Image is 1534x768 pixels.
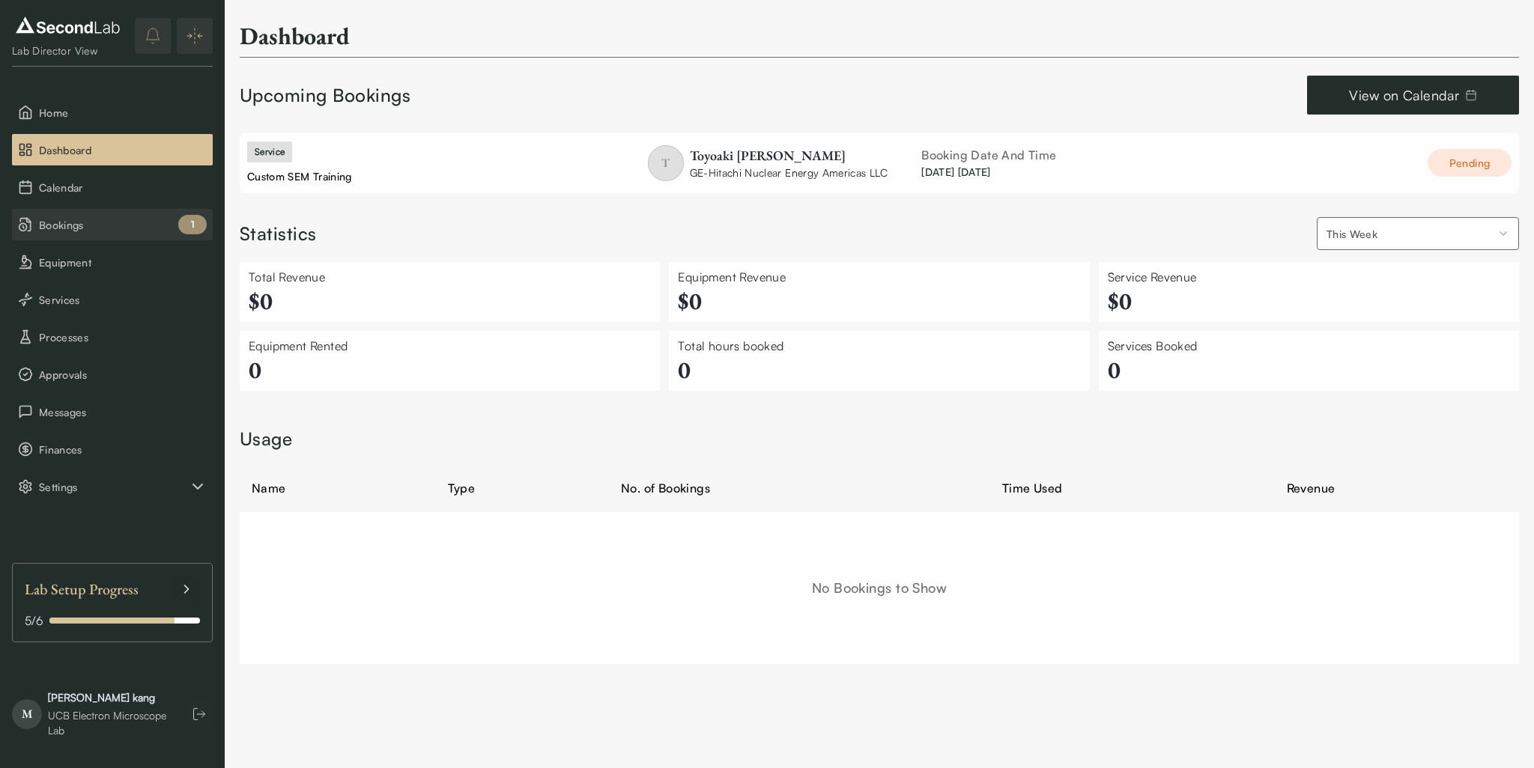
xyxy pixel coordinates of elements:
div: Booking Date And Time [921,146,1364,164]
span: Services [39,292,207,308]
div: Toyoaki [PERSON_NAME] [690,146,888,165]
span: Home [39,105,207,121]
button: Bookings 1 pending [12,209,213,240]
span: Approvals [39,367,207,383]
div: [PERSON_NAME] kang [48,690,171,705]
h2: 0 [249,355,651,385]
div: Total hours booked [678,337,1080,355]
button: Finances [12,433,213,465]
span: Settings [39,479,189,495]
div: Equipment Rented [249,337,651,355]
button: Dashboard [12,134,213,165]
div: [DATE] [DATE] [921,146,1364,180]
button: Services [12,284,213,315]
button: Equipment [12,246,213,278]
div: Upcoming Bookings [240,83,410,109]
button: notifications [135,18,171,54]
div: Custom SEM Training [247,168,352,184]
div: Usage [240,427,1519,452]
h2: $ 0 [1108,286,1510,316]
button: Processes [12,321,213,353]
h2: Dashboard [240,21,350,51]
span: Equipment [39,255,207,270]
div: service [247,141,292,162]
span: Dashboard [39,142,207,158]
a: View on Calendar [1307,76,1519,115]
button: Expand/Collapse sidebar [177,18,213,54]
span: Lab Setup Progress [25,576,139,603]
span: Processes [39,329,207,345]
div: 1 [178,215,207,234]
th: Name [240,470,436,506]
div: Pending [1428,149,1512,177]
span: Messages [39,404,207,420]
div: Service Revenue [1108,268,1510,286]
button: Messages [12,396,213,427]
span: T [648,145,684,181]
th: Time Used [990,470,1275,506]
span: View on Calendar [1349,85,1459,106]
th: Revenue [1275,470,1519,506]
button: Calendar [12,171,213,203]
img: logo [12,13,124,37]
div: No Bookings to Show [240,512,1519,664]
span: Calendar [39,180,207,195]
div: Lab Director View [12,43,124,58]
li: Bookings [12,209,213,240]
div: Services Booked [1108,337,1510,355]
th: No. of Bookings [609,470,990,506]
a: serviceCustom SEM TrainingTToyoaki [PERSON_NAME]GE-Hitachi Nuclear Energy Americas LLCBooking Dat... [240,132,1519,193]
th: Type [436,470,609,506]
div: GE-Hitachi Nuclear Energy Americas LLC [690,165,888,180]
h2: 0 [678,355,1080,385]
div: Total Revenue [249,268,651,286]
button: Settings [12,471,213,502]
span: 5 / 6 [25,612,43,630]
div: Equipment Revenue [678,268,1080,286]
div: Settings sub items [12,471,213,502]
span: Bookings [39,217,207,233]
div: Statistics [240,222,317,247]
h2: $ 0 [678,286,1080,316]
button: Select your affiliation [1317,217,1519,250]
span: Finances [39,442,207,457]
button: Home [12,97,213,128]
h2: 0 [1108,355,1510,385]
button: Approvals [12,359,213,390]
h2: $ 0 [249,286,651,316]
